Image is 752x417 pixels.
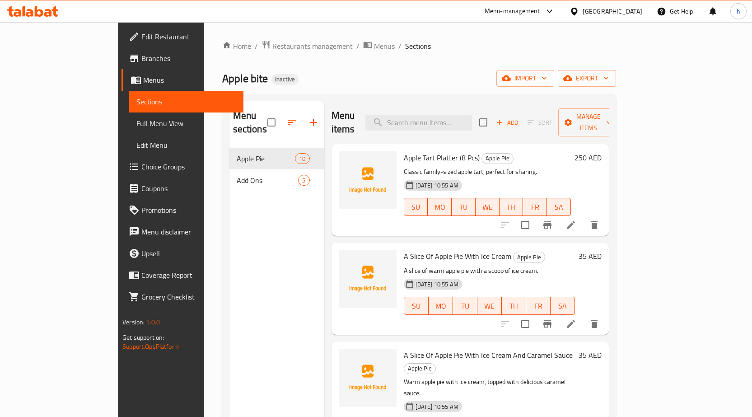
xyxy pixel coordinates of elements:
span: [DATE] 10:55 AM [412,181,462,190]
a: Edit Menu [129,134,243,156]
a: Promotions [121,199,243,221]
input: search [365,115,472,131]
span: Branches [141,53,236,64]
button: TU [453,297,477,315]
button: MO [429,297,453,315]
span: A Slice Of Apple Pie With Ice Cream [404,249,511,263]
button: TH [500,198,523,216]
span: Sections [136,96,236,107]
span: Select all sections [262,113,281,132]
a: Restaurants management [262,40,353,52]
span: Apple Pie [237,153,295,164]
span: Get support on: [122,332,164,343]
button: import [496,70,554,87]
span: Edit Menu [136,140,236,150]
span: Version: [122,316,145,328]
img: Apple Tart Platter (8 Pcs) [339,151,397,209]
nav: breadcrumb [222,40,616,52]
div: Add Ons [237,175,299,186]
span: Promotions [141,205,236,216]
span: Manage items [565,111,612,134]
span: Select section first [522,116,558,130]
button: WE [476,198,500,216]
span: MO [432,300,449,313]
h6: 250 AED [575,151,602,164]
span: h [737,6,740,16]
div: [GEOGRAPHIC_DATA] [583,6,642,16]
span: Sort sections [281,112,303,133]
div: Apple Pie10 [229,148,324,169]
span: Inactive [271,75,299,83]
button: FR [526,297,551,315]
span: Menus [143,75,236,85]
li: / [255,41,258,52]
span: SA [554,300,571,313]
a: Menu disclaimer [121,221,243,243]
a: Edit Restaurant [121,26,243,47]
span: FR [530,300,547,313]
div: Inactive [271,74,299,85]
div: Apple Pie [513,252,545,262]
span: Apple Pie [514,252,545,262]
button: delete [584,214,605,236]
h2: Menu sections [233,109,267,136]
span: Apple Tart Platter (8 Pcs) [404,151,480,164]
img: A Slice Of Apple Pie With Ice Cream [339,250,397,308]
span: A Slice Of Apple Pie With Ice Cream And Caramel Sauce [404,348,573,362]
button: SU [404,198,428,216]
div: Menu-management [485,6,540,17]
a: Choice Groups [121,156,243,178]
div: items [298,175,309,186]
div: Apple Pie [481,153,514,164]
p: Warm apple pie with ice cream, topped with delicious caramel sauce. [404,376,575,399]
span: SU [408,300,425,313]
div: items [295,153,309,164]
span: SA [551,201,567,214]
span: Add item [493,116,522,130]
span: Add [495,117,519,128]
span: import [504,73,547,84]
a: Full Menu View [129,112,243,134]
button: Add section [303,112,324,133]
img: A Slice Of Apple Pie With Ice Cream And Caramel Sauce [339,349,397,407]
span: Choice Groups [141,161,236,172]
a: Coverage Report [121,264,243,286]
span: Sections [405,41,431,52]
span: Menus [374,41,395,52]
span: 10 [295,155,309,163]
span: TU [457,300,474,313]
button: Branch-specific-item [537,214,558,236]
button: MO [428,198,452,216]
span: Select to update [516,216,535,234]
li: / [398,41,402,52]
span: FR [527,201,543,214]
span: export [565,73,609,84]
span: Grocery Checklist [141,291,236,302]
span: TH [505,300,523,313]
a: Menus [121,69,243,91]
span: Full Menu View [136,118,236,129]
span: Select section [474,113,493,132]
a: Support.OpsPlatform [122,341,180,352]
span: MO [431,201,448,214]
button: delete [584,313,605,335]
a: Edit menu item [565,319,576,329]
span: Apple Pie [482,153,513,164]
h2: Menu items [332,109,355,136]
a: Upsell [121,243,243,264]
a: Edit menu item [565,220,576,230]
span: [DATE] 10:55 AM [412,280,462,289]
a: Coupons [121,178,243,199]
button: TH [502,297,526,315]
p: A slice of warm apple pie with a scoop of ice cream. [404,265,575,276]
span: Menu disclaimer [141,226,236,237]
button: FR [523,198,547,216]
a: Branches [121,47,243,69]
span: 5 [299,176,309,185]
button: Add [493,116,522,130]
a: Grocery Checklist [121,286,243,308]
a: Menus [363,40,395,52]
button: SA [547,198,571,216]
span: Coverage Report [141,270,236,281]
button: Manage items [558,108,619,136]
